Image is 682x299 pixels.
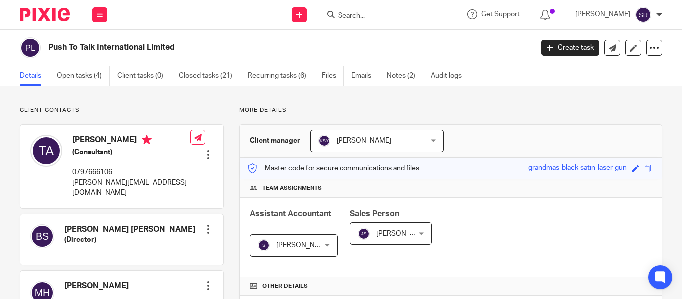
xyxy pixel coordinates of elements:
p: Master code for secure communications and files [247,163,419,173]
p: Client contacts [20,106,224,114]
a: Details [20,66,49,86]
span: Other details [262,282,308,290]
img: svg%3E [30,224,54,248]
a: Files [322,66,344,86]
p: [PERSON_NAME][EMAIL_ADDRESS][DOMAIN_NAME] [72,178,190,198]
p: More details [239,106,662,114]
span: [PERSON_NAME] [337,137,391,144]
img: svg%3E [318,135,330,147]
a: Audit logs [431,66,469,86]
h3: Client manager [250,136,300,146]
a: Open tasks (4) [57,66,110,86]
p: 0797666106 [72,167,190,177]
span: [PERSON_NAME] S [276,242,337,249]
h4: [PERSON_NAME] [72,135,190,147]
span: Assistant Accountant [250,210,331,218]
h5: (Consultant) [72,147,190,157]
a: Notes (2) [387,66,423,86]
div: grandmas-black-satin-laser-gun [528,163,627,174]
input: Search [337,12,427,21]
img: svg%3E [635,7,651,23]
span: [PERSON_NAME] [376,230,431,237]
img: svg%3E [30,135,62,167]
i: Primary [142,135,152,145]
a: Recurring tasks (6) [248,66,314,86]
p: [PERSON_NAME] [575,9,630,19]
a: Closed tasks (21) [179,66,240,86]
h4: [PERSON_NAME] [PERSON_NAME] [64,224,195,235]
span: Sales Person [350,210,399,218]
a: Client tasks (0) [117,66,171,86]
img: svg%3E [358,228,370,240]
h5: (Director) [64,235,195,245]
img: Pixie [20,8,70,21]
a: Emails [351,66,379,86]
span: Team assignments [262,184,322,192]
h4: [PERSON_NAME] [64,281,129,291]
img: svg%3E [20,37,41,58]
h2: Push To Talk International Limited [48,42,431,53]
a: Create task [541,40,599,56]
img: svg%3E [258,239,270,251]
span: Get Support [481,11,520,18]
